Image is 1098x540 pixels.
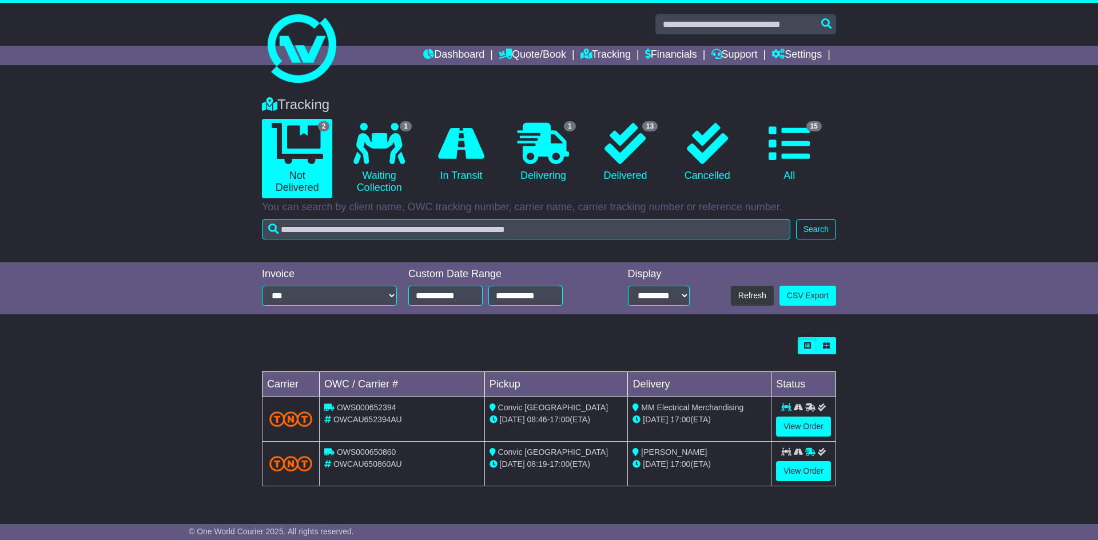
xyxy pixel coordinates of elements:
[711,46,758,65] a: Support
[498,403,608,412] span: Convic [GEOGRAPHIC_DATA]
[333,459,402,469] span: OWCAU650860AU
[550,459,570,469] span: 17:00
[527,415,547,424] span: 08:46
[256,97,842,113] div: Tracking
[672,119,742,186] a: Cancelled
[337,403,396,412] span: OWS000652394
[262,201,836,214] p: You can search by client name, OWC tracking number, carrier name, carrier tracking number or refe...
[550,415,570,424] span: 17:00
[641,447,707,457] span: [PERSON_NAME]
[643,459,668,469] span: [DATE]
[643,415,668,424] span: [DATE]
[408,268,592,281] div: Custom Date Range
[754,119,825,186] a: 15 All
[731,286,774,306] button: Refresh
[337,447,396,457] span: OWS000650860
[527,459,547,469] span: 08:19
[262,119,332,198] a: 2 Not Delivered
[645,46,697,65] a: Financials
[641,403,743,412] span: MM Electrical Merchandising
[400,121,412,131] span: 1
[632,414,766,426] div: (ETA)
[484,372,628,397] td: Pickup
[500,415,525,424] span: [DATE]
[426,119,496,186] a: In Transit
[499,46,566,65] a: Quote/Book
[490,458,623,470] div: - (ETA)
[269,456,312,471] img: TNT_Domestic.png
[670,415,690,424] span: 17:00
[590,119,661,186] a: 13 Delivered
[320,372,485,397] td: OWC / Carrier #
[508,119,578,186] a: 1 Delivering
[498,447,608,457] span: Convic [GEOGRAPHIC_DATA]
[771,46,822,65] a: Settings
[269,411,312,427] img: TNT_Domestic.png
[344,119,414,198] a: 1 Waiting Collection
[779,286,836,306] a: CSV Export
[318,121,330,131] span: 2
[642,121,658,131] span: 13
[333,415,402,424] span: OWCAU652394AU
[490,414,623,426] div: - (ETA)
[500,459,525,469] span: [DATE]
[796,219,836,239] button: Search
[771,372,836,397] td: Status
[423,46,484,65] a: Dashboard
[564,121,576,131] span: 1
[628,268,690,281] div: Display
[628,372,771,397] td: Delivery
[262,372,320,397] td: Carrier
[776,461,831,481] a: View Order
[776,417,831,437] a: View Order
[189,527,354,536] span: © One World Courier 2025. All rights reserved.
[580,46,631,65] a: Tracking
[806,121,822,131] span: 15
[262,268,397,281] div: Invoice
[670,459,690,469] span: 17:00
[632,458,766,470] div: (ETA)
